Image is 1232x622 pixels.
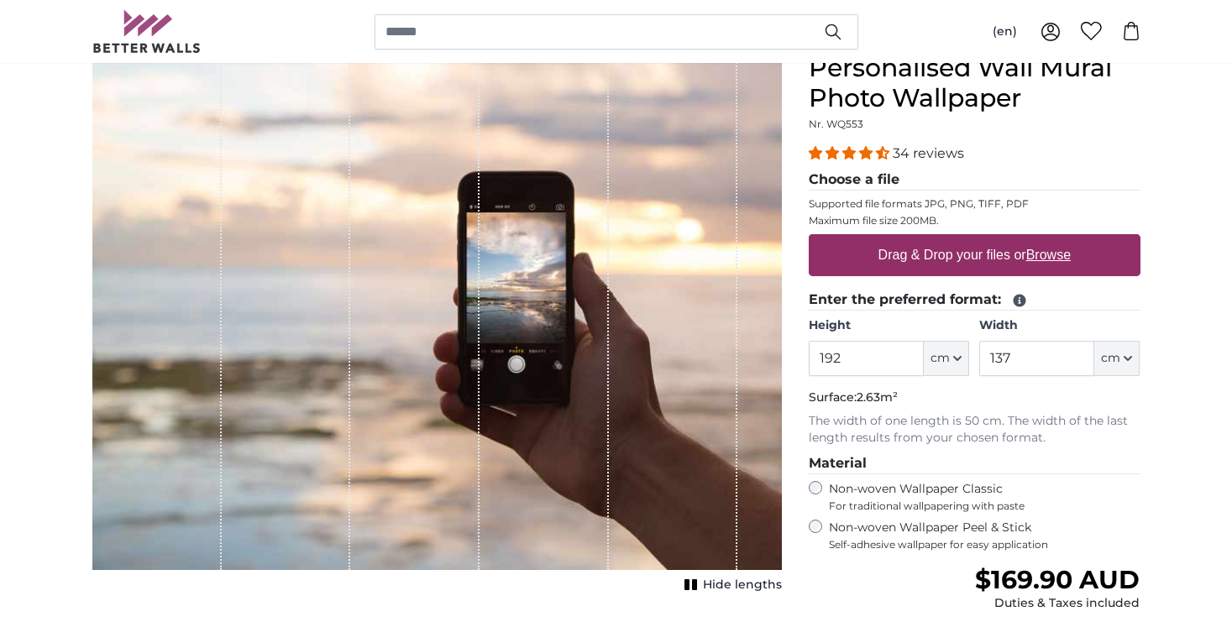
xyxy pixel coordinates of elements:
[975,595,1140,612] div: Duties & Taxes included
[1026,248,1071,262] u: Browse
[871,238,1077,272] label: Drag & Drop your files or
[92,10,202,53] img: Betterwalls
[809,214,1140,227] p: Maximum file size 200MB.
[703,577,782,593] span: Hide lengths
[924,341,969,376] button: cm
[809,290,1140,311] legend: Enter the preferred format:
[809,145,893,161] span: 4.32 stars
[809,317,969,334] label: Height
[809,197,1140,211] p: Supported file formats JPG, PNG, TIFF, PDF
[931,350,950,367] span: cm
[809,389,1140,406] p: Surface:
[1094,341,1140,376] button: cm
[829,481,1140,513] label: Non-woven Wallpaper Classic
[1101,350,1120,367] span: cm
[829,520,1140,551] label: Non-woven Wallpaper Peel & Stick
[92,53,782,597] div: 1 of 1
[893,145,964,161] span: 34 reviews
[809,118,863,130] span: Nr. WQ553
[857,389,898,405] span: 2.63m²
[979,317,1140,334] label: Width
[679,573,782,597] button: Hide lengths
[975,564,1140,595] span: $169.90 AUD
[829,499,1140,513] span: For traditional wallpapering with paste
[809,170,1140,191] legend: Choose a file
[979,17,1030,47] button: (en)
[809,53,1140,113] h1: Personalised Wall Mural Photo Wallpaper
[829,538,1140,551] span: Self-adhesive wallpaper for easy application
[809,413,1140,447] p: The width of one length is 50 cm. The width of the last length results from your chosen format.
[809,453,1140,474] legend: Material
